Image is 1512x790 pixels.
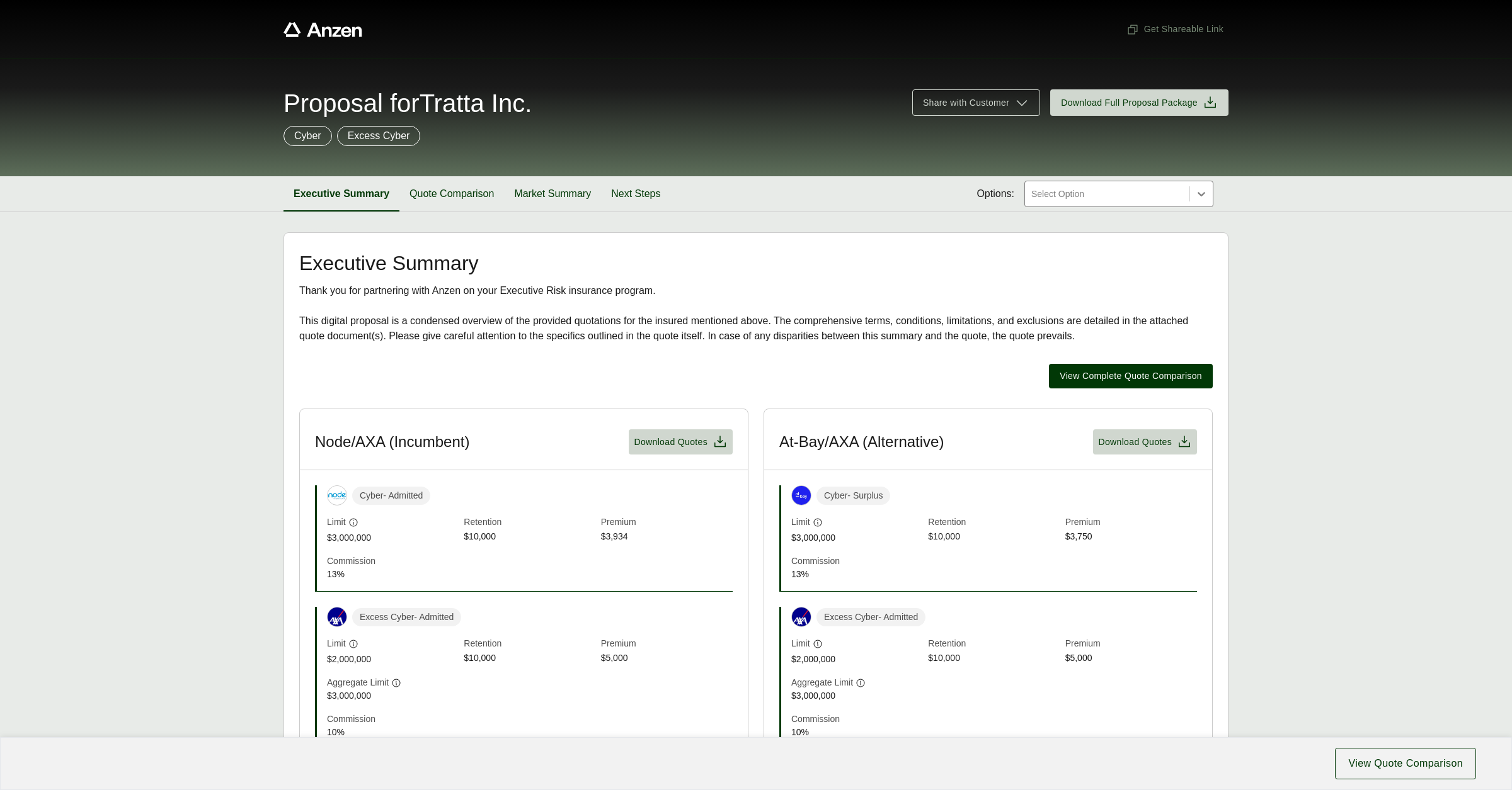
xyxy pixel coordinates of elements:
[779,432,944,451] h3: At-Bay/AXA (Alternative)
[294,128,321,144] p: Cyber
[923,96,1009,110] span: Share with Customer
[601,637,733,652] span: Premium
[327,689,459,703] span: $3,000,000
[283,22,362,37] a: Anzen website
[1121,18,1228,41] button: Get Shareable Link
[327,713,375,726] span: Commission
[792,486,811,505] img: At-Bay
[928,652,1060,666] span: $10,000
[327,653,459,666] span: $2,000,000
[315,432,469,451] h3: Node/AXA (Incumbent)
[791,653,923,666] span: $2,000,000
[1348,756,1463,771] span: View Quote Comparison
[1098,436,1172,449] span: Download Quotes
[327,516,346,529] span: Limit
[816,487,890,505] span: Cyber - Surplus
[348,128,410,144] p: Excess Cyber
[464,530,595,545] span: $10,000
[328,486,346,505] img: Node International
[504,176,601,212] button: Market Summary
[327,531,459,545] span: $3,000,000
[1049,364,1213,388] button: View Complete Quote Comparison
[634,436,707,449] span: Download Quotes
[352,608,461,626] span: Excess Cyber - Admitted
[1335,748,1476,779] button: View Quote Comparison
[792,607,811,626] img: Axa XL
[601,176,670,212] button: Next Steps
[352,487,430,505] span: Cyber - Admitted
[299,283,1213,344] div: Thank you for partnering with Anzen on your Executive Risk insurance program. This digital propos...
[1050,89,1228,116] button: Download Full Proposal Package
[464,652,595,666] span: $10,000
[928,516,1060,530] span: Retention
[791,713,840,726] span: Commission
[601,530,733,545] span: $3,934
[791,516,810,529] span: Limit
[327,676,389,689] span: Aggregate Limit
[464,637,595,652] span: Retention
[399,176,504,212] button: Quote Comparison
[1065,637,1197,652] span: Premium
[791,555,840,568] span: Commission
[928,530,1060,545] span: $10,000
[1065,516,1197,530] span: Premium
[791,726,923,739] span: 10 %
[464,516,595,530] span: Retention
[1093,429,1197,454] button: Download Quotes
[327,568,459,581] span: 13 %
[912,89,1040,116] button: Share with Customer
[791,689,923,703] span: $3,000,000
[816,608,925,626] span: Excess Cyber - Admitted
[283,176,399,212] button: Executive Summary
[928,637,1060,652] span: Retention
[976,186,1014,201] span: Options:
[791,531,923,545] span: $3,000,000
[1061,96,1198,110] span: Download Full Proposal Package
[327,555,375,568] span: Commission
[629,429,733,454] button: Download Quotes
[299,253,1213,273] h2: Executive Summary
[791,637,810,650] span: Limit
[1065,530,1197,545] span: $3,750
[601,516,733,530] span: Premium
[328,607,346,626] img: Axa XL
[283,91,532,116] span: Proposal for Tratta Inc.
[1065,652,1197,666] span: $5,000
[601,652,733,666] span: $5,000
[791,676,853,689] span: Aggregate Limit
[327,637,346,650] span: Limit
[327,726,459,739] span: 10 %
[1060,370,1202,383] span: View Complete Quote Comparison
[1126,23,1223,36] span: Get Shareable Link
[791,568,923,581] span: 13 %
